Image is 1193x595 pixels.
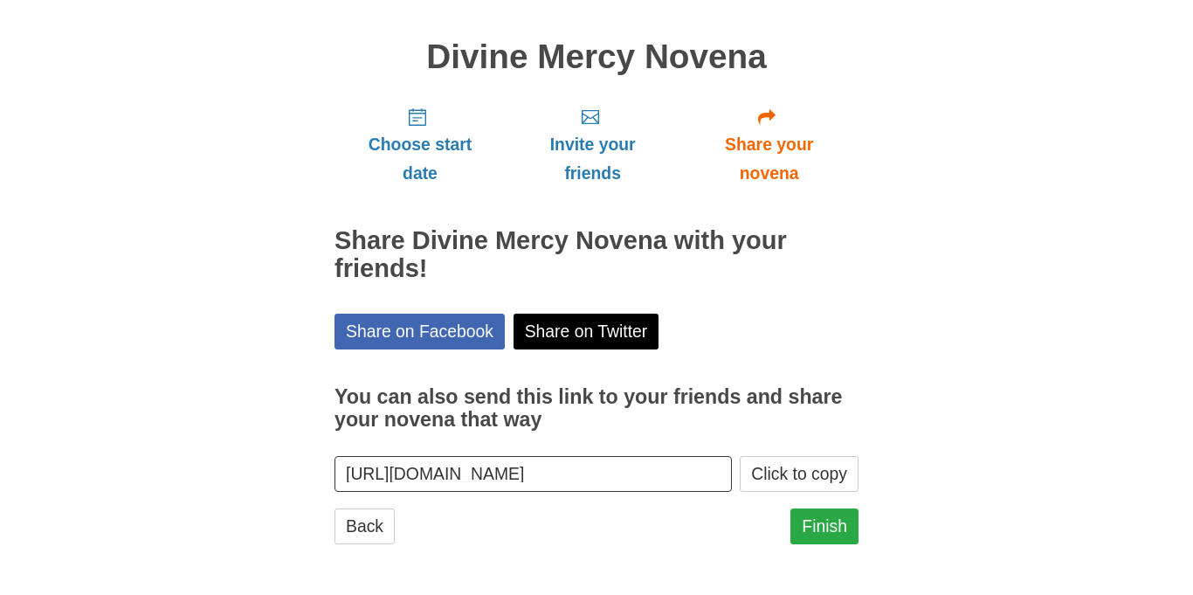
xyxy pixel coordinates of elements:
a: Share your novena [679,93,859,197]
h1: Divine Mercy Novena [334,38,859,76]
a: Invite your friends [506,93,679,197]
h2: Share Divine Mercy Novena with your friends! [334,227,859,283]
a: Choose start date [334,93,506,197]
a: Finish [790,509,859,544]
button: Click to copy [740,456,859,492]
a: Back [334,509,395,544]
a: Share on Twitter [514,314,659,349]
span: Invite your friends [523,130,662,188]
a: Share on Facebook [334,314,505,349]
span: Share your novena [697,130,841,188]
h3: You can also send this link to your friends and share your novena that way [334,386,859,431]
span: Choose start date [352,130,488,188]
